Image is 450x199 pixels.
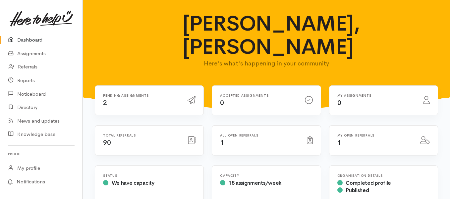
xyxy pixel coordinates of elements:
[220,94,297,97] h6: Accepted assignments
[337,99,341,107] span: 0
[220,99,224,107] span: 0
[103,94,180,97] h6: Pending assignments
[337,94,415,97] h6: My assignments
[183,12,350,59] h1: [PERSON_NAME], [PERSON_NAME]
[337,134,412,137] h6: My open referrals
[337,174,430,177] h6: Organisation Details
[229,179,281,186] span: 15 assignments/week
[103,174,196,177] h6: Status
[112,179,154,186] span: We have capacity
[103,99,107,107] span: 2
[220,134,299,137] h6: All open referrals
[103,134,180,137] h6: Total referrals
[220,174,312,177] h6: Capacity
[8,149,75,158] h6: Profile
[183,59,350,68] p: Here's what's happening in your community
[103,139,111,147] span: 90
[337,139,341,147] span: 1
[220,139,224,147] span: 1
[346,179,391,186] span: Completed profile
[346,187,369,194] span: Published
